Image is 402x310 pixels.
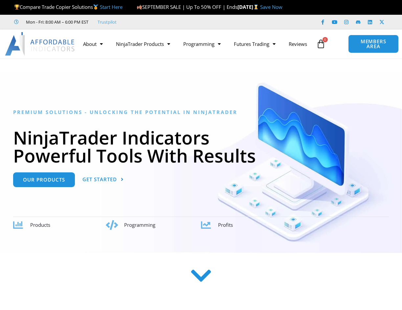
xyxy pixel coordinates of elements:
[137,5,142,10] img: 🍂
[77,36,314,51] nav: Menu
[260,4,282,10] a: Save Now
[82,177,117,182] span: Get Started
[254,5,258,10] img: ⌛
[14,5,19,10] img: 🏆
[13,109,389,115] h6: Premium Solutions - Unlocking the Potential in NinjaTrader
[100,4,123,10] a: Start Here
[355,39,392,49] span: MEMBERS AREA
[82,172,124,187] a: Get Started
[13,128,389,165] h1: NinjaTrader Indicators Powerful Tools With Results
[23,177,65,182] span: Our Products
[5,32,76,56] img: LogoAI | Affordable Indicators – NinjaTrader
[323,37,328,42] span: 0
[24,18,88,26] span: Mon - Fri: 8:00 AM – 6:00 PM EST
[109,36,177,51] a: NinjaTrader Products
[306,34,335,53] a: 0
[177,36,227,51] a: Programming
[348,35,399,53] a: MEMBERS AREA
[237,4,260,10] strong: [DATE]
[218,222,233,228] span: Profits
[13,172,75,187] a: Our Products
[124,222,155,228] span: Programming
[227,36,282,51] a: Futures Trading
[98,18,117,26] a: Trustpilot
[137,4,237,10] span: SEPTEMBER SALE | Up To 50% OFF | Ends
[30,222,50,228] span: Products
[282,36,314,51] a: Reviews
[14,4,123,10] span: Compare Trade Copier Solutions
[93,5,98,10] img: 🥇
[77,36,109,51] a: About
